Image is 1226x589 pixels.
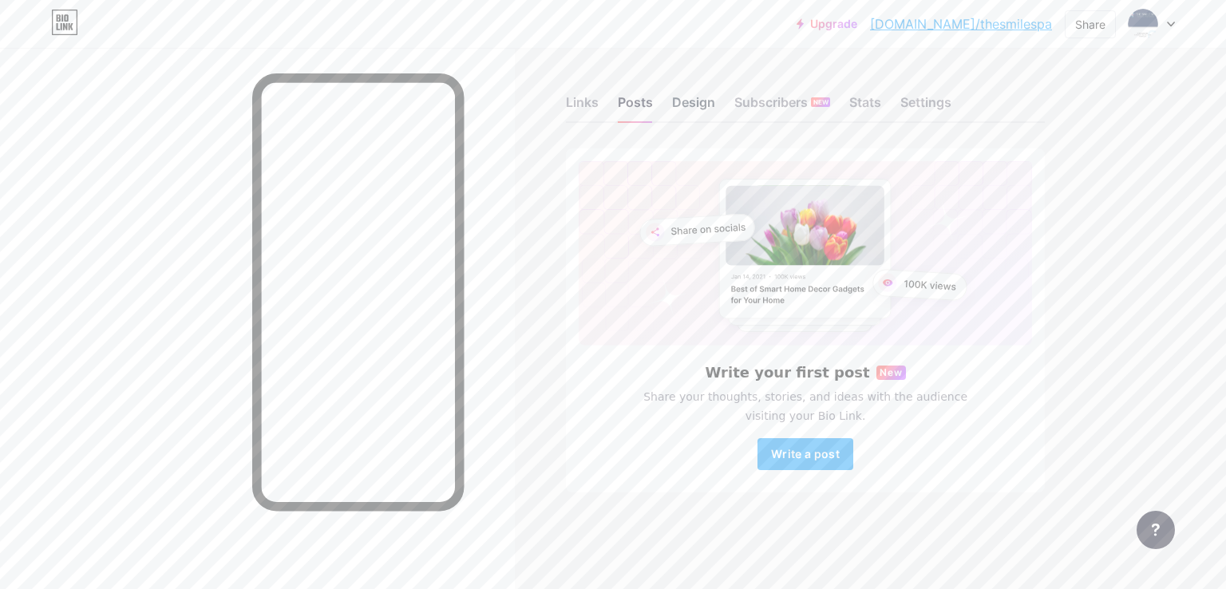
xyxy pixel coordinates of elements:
[566,93,599,121] div: Links
[624,387,987,425] span: Share your thoughts, stories, and ideas with the audience visiting your Bio Link.
[849,93,881,121] div: Stats
[880,366,903,380] span: New
[706,365,870,381] h6: Write your first post
[734,93,830,121] div: Subscribers
[797,18,857,30] a: Upgrade
[1128,9,1158,39] img: thesmilespa
[618,93,653,121] div: Posts
[813,97,829,107] span: NEW
[771,447,840,461] span: Write a post
[900,93,951,121] div: Settings
[1075,16,1105,33] div: Share
[672,93,715,121] div: Design
[870,14,1052,34] a: [DOMAIN_NAME]/thesmilespa
[757,438,853,470] button: Write a post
